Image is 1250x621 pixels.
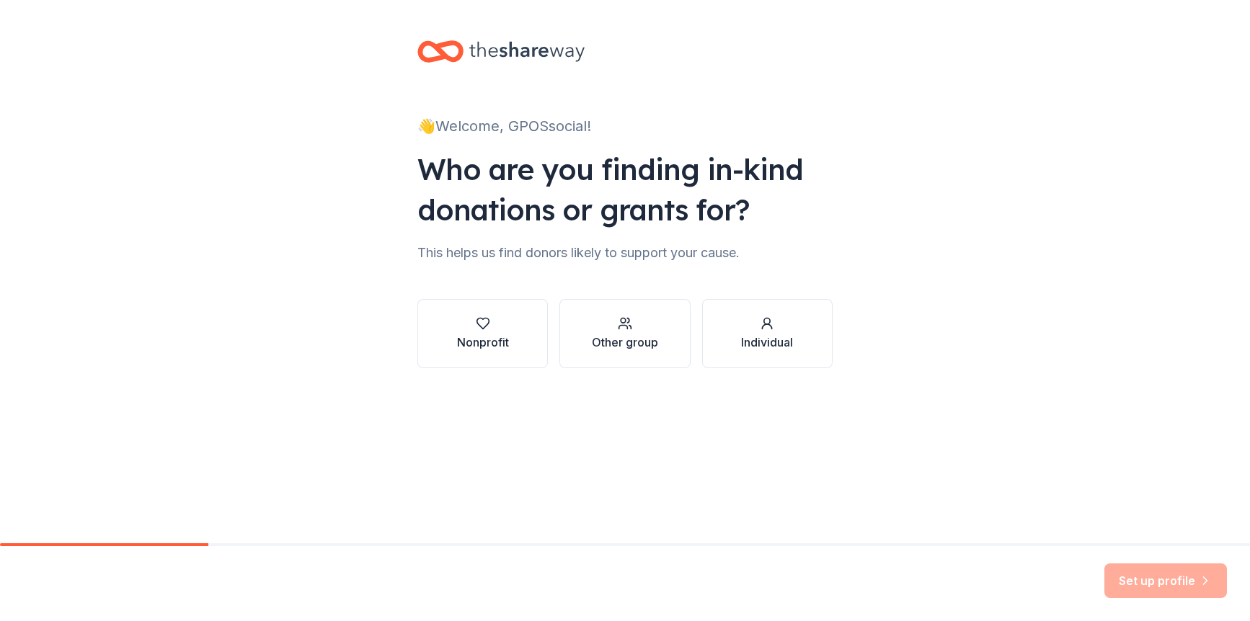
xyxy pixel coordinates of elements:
button: Nonprofit [417,299,548,368]
div: Other group [592,334,658,351]
div: Who are you finding in-kind donations or grants for? [417,149,833,230]
div: 👋 Welcome, GPOSsocial! [417,115,833,138]
div: This helps us find donors likely to support your cause. [417,241,833,264]
button: Individual [702,299,833,368]
div: Individual [741,334,793,351]
div: Nonprofit [457,334,509,351]
button: Other group [559,299,690,368]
